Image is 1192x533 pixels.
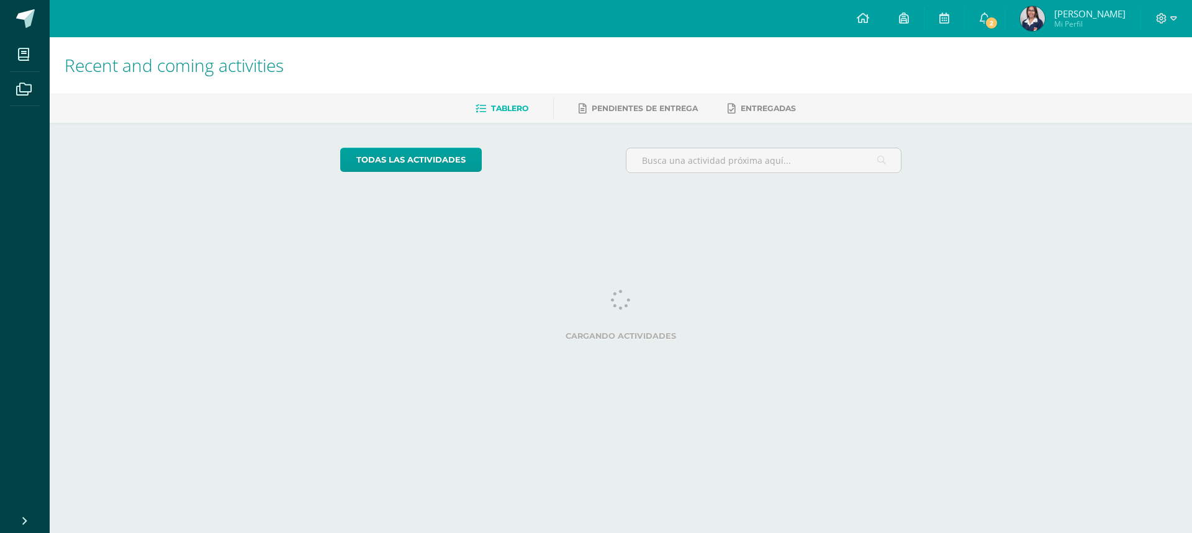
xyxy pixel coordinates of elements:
[340,331,902,341] label: Cargando actividades
[340,148,482,172] a: todas las Actividades
[1054,19,1126,29] span: Mi Perfil
[985,16,998,30] span: 2
[579,99,698,119] a: Pendientes de entrega
[728,99,796,119] a: Entregadas
[741,104,796,113] span: Entregadas
[626,148,901,172] input: Busca una actividad próxima aquí...
[65,53,284,77] span: Recent and coming activities
[476,99,528,119] a: Tablero
[491,104,528,113] span: Tablero
[1020,6,1045,31] img: 5d4365efd7e84bbb065931e665daad10.png
[1054,7,1126,20] span: [PERSON_NAME]
[592,104,698,113] span: Pendientes de entrega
